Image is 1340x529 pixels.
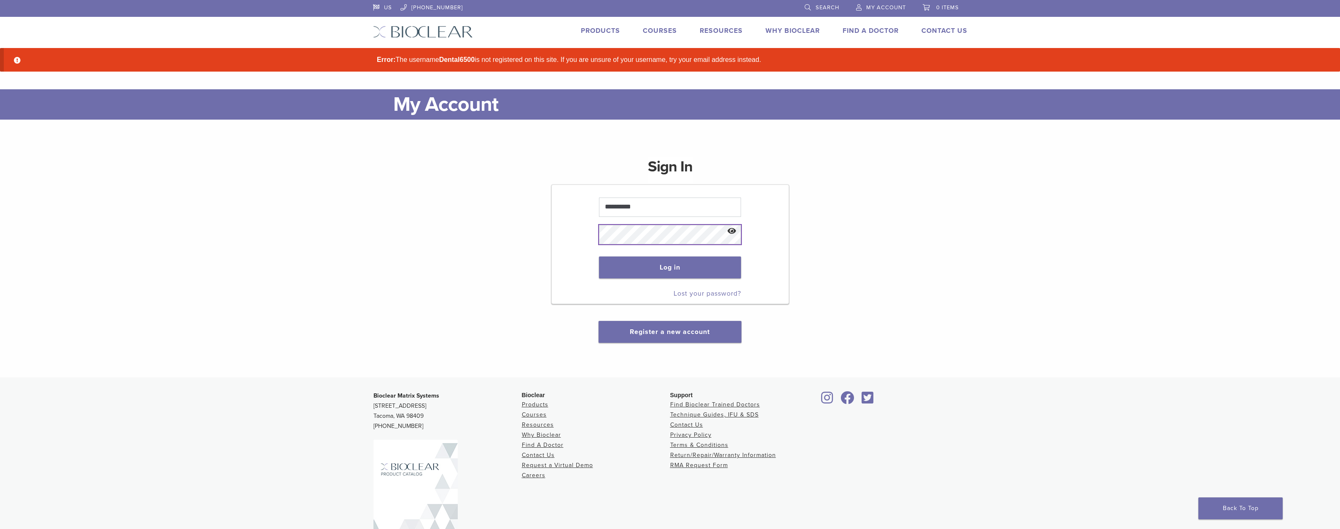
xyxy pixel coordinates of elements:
[670,452,776,459] a: Return/Repair/Warranty Information
[522,421,554,428] a: Resources
[670,421,703,428] a: Contact Us
[522,411,547,418] a: Courses
[643,27,677,35] a: Courses
[522,452,555,459] a: Contact Us
[522,462,593,469] a: Request a Virtual Demo
[522,441,564,449] a: Find A Doctor
[819,396,836,405] a: Bioclear
[670,392,693,398] span: Support
[866,4,906,11] span: My Account
[377,56,395,63] strong: Error:
[599,321,741,343] button: Register a new account
[373,55,980,65] li: The username is not registered on this site. If you are unsure of your username, try your email a...
[723,221,741,242] button: Show password
[859,396,877,405] a: Bioclear
[522,431,561,438] a: Why Bioclear
[674,289,741,298] a: Lost your password?
[648,157,693,184] h1: Sign In
[373,392,439,399] strong: Bioclear Matrix Systems
[522,401,548,408] a: Products
[630,328,710,336] a: Register a new account
[670,441,728,449] a: Terms & Conditions
[599,256,741,278] button: Log in
[522,392,545,398] span: Bioclear
[921,27,967,35] a: Contact Us
[581,27,620,35] a: Products
[670,411,759,418] a: Technique Guides, IFU & SDS
[670,401,760,408] a: Find Bioclear Trained Doctors
[765,27,820,35] a: Why Bioclear
[522,472,545,479] a: Careers
[838,396,857,405] a: Bioclear
[373,391,522,431] p: [STREET_ADDRESS] Tacoma, WA 98409 [PHONE_NUMBER]
[670,431,712,438] a: Privacy Policy
[373,26,473,38] img: Bioclear
[439,56,475,63] strong: Dental6500
[1198,497,1283,519] a: Back To Top
[700,27,743,35] a: Resources
[816,4,839,11] span: Search
[843,27,899,35] a: Find A Doctor
[670,462,728,469] a: RMA Request Form
[393,89,967,120] h1: My Account
[936,4,959,11] span: 0 items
